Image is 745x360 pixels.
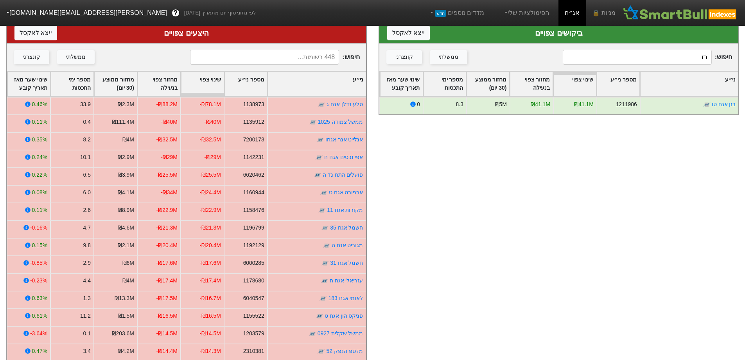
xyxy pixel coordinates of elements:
[83,329,91,338] div: 0.1
[200,312,221,320] div: -₪16.5M
[323,242,330,250] img: tase link
[243,153,264,161] div: 1142231
[616,100,637,109] div: 1211986
[190,50,339,65] input: 448 רשומות...
[156,224,178,232] div: -₪21.3M
[83,136,91,144] div: 8.2
[161,188,178,197] div: -₪34M
[319,295,327,302] img: tase link
[83,171,91,179] div: 6.5
[200,259,221,267] div: -₪17.6M
[118,153,134,161] div: ₪2.9M
[156,206,178,214] div: -₪22.9M
[200,188,221,197] div: -₪24.4M
[711,101,736,107] a: בזן אגח טו
[156,347,178,355] div: -₪14.4M
[435,10,446,17] span: חדש
[83,206,91,214] div: 2.6
[318,206,326,214] img: tase link
[563,50,732,65] span: חיפוש :
[315,154,323,161] img: tase link
[51,72,93,96] div: Toggle SortBy
[332,242,363,248] a: מגוריט אגח ה
[14,50,49,64] button: קונצרני
[200,277,221,285] div: -₪17.4M
[317,347,325,355] img: tase link
[156,136,178,144] div: -₪32.5M
[32,136,47,144] div: 0.35%
[32,294,47,302] div: 0.63%
[200,171,221,179] div: -₪25.5M
[320,189,328,197] img: tase link
[325,136,363,143] a: אנלייט אנר אגחו
[243,329,264,338] div: 1203579
[118,206,134,214] div: ₪8.9M
[321,224,329,232] img: tase link
[387,27,731,39] div: ביקושים צפויים
[173,8,178,18] span: ?
[156,259,178,267] div: -₪17.6M
[161,118,178,126] div: -₪40M
[112,118,134,126] div: ₪111.4M
[115,294,134,302] div: ₪13.3M
[329,295,363,301] a: לאומי אגח 183
[318,101,325,109] img: tase link
[118,241,134,250] div: ₪2.1M
[243,224,264,232] div: 1196799
[83,118,91,126] div: 0.4
[83,277,91,285] div: 4.4
[83,241,91,250] div: 9.8
[156,312,178,320] div: -₪16.5M
[243,206,264,214] div: 1158476
[243,118,264,126] div: 1135912
[57,50,95,64] button: ממשלתי
[94,72,137,96] div: Toggle SortBy
[190,50,359,65] span: חיפוש :
[326,348,363,354] a: מז טפ הנפק 52
[204,118,221,126] div: -₪40M
[200,294,221,302] div: -₪16.7M
[495,100,506,109] div: ₪5M
[156,329,178,338] div: -₪14.5M
[330,224,363,231] a: חשמל אגח 35
[321,277,329,285] img: tase link
[243,136,264,144] div: 7200173
[200,224,221,232] div: -₪21.3M
[200,206,221,214] div: -₪22.9M
[156,277,178,285] div: -₪17.4M
[467,72,509,96] div: Toggle SortBy
[243,312,264,320] div: 1155522
[156,171,178,179] div: -₪25.5M
[386,50,422,64] button: קונצרני
[80,100,91,109] div: 33.9
[323,172,363,178] a: פועלים התח נד ה
[316,312,323,320] img: tase link
[32,171,47,179] div: 0.22%
[200,347,221,355] div: -₪14.3M
[118,171,134,179] div: ₪3.9M
[702,101,710,109] img: tase link
[122,259,134,267] div: ₪6M
[243,277,264,285] div: 1178680
[83,224,91,232] div: 4.7
[316,136,324,144] img: tase link
[83,294,91,302] div: 1.3
[30,224,47,232] div: -0.16%
[200,136,221,144] div: -₪32.5M
[30,259,47,267] div: -0.85%
[243,347,264,355] div: 2310381
[330,277,363,284] a: עזריאלי אגח ח
[156,241,178,250] div: -₪20.4M
[66,53,86,62] div: ממשלתי
[80,153,91,161] div: 10.1
[118,188,134,197] div: ₪4.1M
[118,312,134,320] div: ₪1.5M
[563,50,712,65] input: 125 רשומות...
[83,259,91,267] div: 2.9
[309,118,317,126] img: tase link
[243,294,264,302] div: 6040547
[243,100,264,109] div: 1138973
[184,9,256,17] span: לפי נתוני סוף יום מתאריך [DATE]
[640,72,738,96] div: Toggle SortBy
[574,100,594,109] div: ₪41.1M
